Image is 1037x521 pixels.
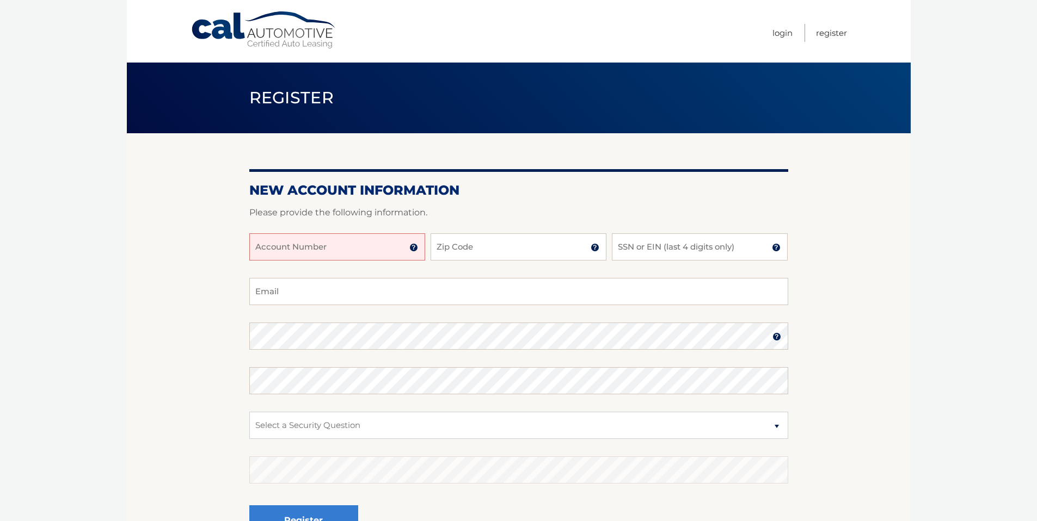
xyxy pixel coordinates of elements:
h2: New Account Information [249,182,788,199]
a: Cal Automotive [191,11,338,49]
a: Login [772,24,793,42]
input: Zip Code [431,233,606,260]
p: Please provide the following information. [249,205,788,220]
a: Register [816,24,847,42]
img: tooltip.svg [409,243,418,252]
img: tooltip.svg [772,332,781,341]
img: tooltip.svg [591,243,599,252]
span: Register [249,88,334,108]
input: SSN or EIN (last 4 digits only) [612,233,788,260]
input: Email [249,278,788,305]
input: Account Number [249,233,425,260]
img: tooltip.svg [772,243,781,252]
